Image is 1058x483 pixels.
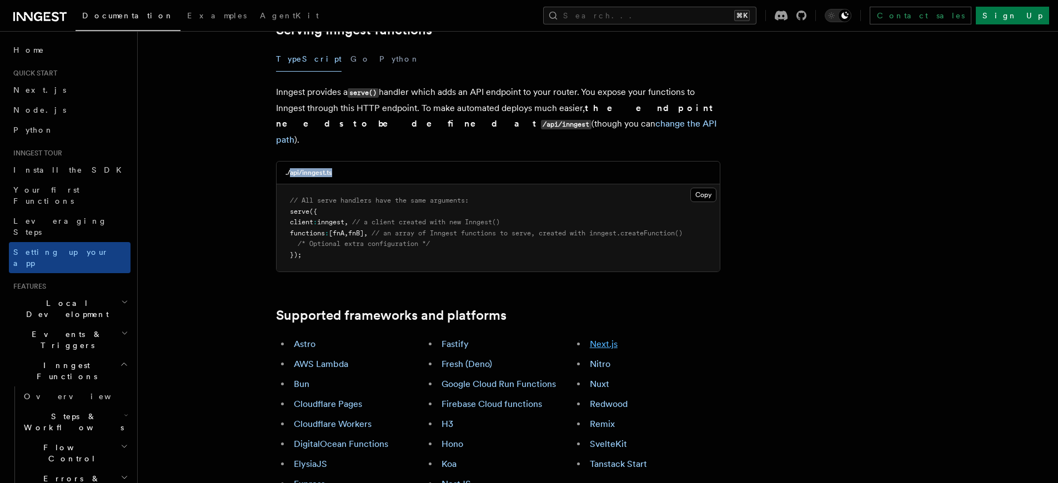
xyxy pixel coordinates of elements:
a: Bun [294,379,309,389]
a: Supported frameworks and platforms [276,308,507,323]
a: AWS Lambda [294,359,348,369]
span: Setting up your app [13,248,109,268]
span: , [344,229,348,237]
a: Python [9,120,131,140]
a: H3 [442,419,453,429]
span: Documentation [82,11,174,20]
span: Install the SDK [13,165,128,174]
a: Next.js [9,80,131,100]
a: Tanstack Start [590,459,647,469]
span: // All serve handlers have the same arguments: [290,197,469,204]
a: Nitro [590,359,610,369]
a: Cloudflare Pages [294,399,362,409]
button: Events & Triggers [9,324,131,355]
a: Koa [442,459,457,469]
span: Next.js [13,85,66,94]
span: /* Optional extra configuration */ [298,240,430,248]
button: Python [379,47,420,72]
a: Home [9,40,131,60]
span: : [313,218,317,226]
button: Flow Control [19,437,131,469]
a: Redwood [590,399,628,409]
span: , [344,218,348,226]
a: Your first Functions [9,180,131,211]
a: ElysiaJS [294,459,327,469]
span: Home [13,44,44,56]
p: Inngest provides a handler which adds an API endpoint to your router. You expose your functions t... [276,84,720,148]
h3: ./api/inngest.ts [285,168,332,177]
span: : [325,229,329,237]
span: functions [290,229,325,237]
span: ({ [309,208,317,215]
span: fnB] [348,229,364,237]
span: Local Development [9,298,121,320]
span: [fnA [329,229,344,237]
button: Steps & Workflows [19,406,131,437]
span: AgentKit [260,11,319,20]
span: Overview [24,392,138,401]
button: Inngest Functions [9,355,131,386]
a: Remix [590,419,615,429]
span: Quick start [9,69,57,78]
span: client [290,218,313,226]
kbd: ⌘K [734,10,750,21]
a: Astro [294,339,315,349]
span: serve [290,208,309,215]
span: Leveraging Steps [13,217,107,237]
span: Flow Control [19,442,121,464]
a: SvelteKit [590,439,627,449]
button: TypeScript [276,47,342,72]
a: AgentKit [253,3,325,30]
a: Setting up your app [9,242,131,273]
button: Search...⌘K [543,7,756,24]
button: Go [350,47,370,72]
span: Inngest Functions [9,360,120,382]
span: Examples [187,11,247,20]
span: Events & Triggers [9,329,121,351]
span: Steps & Workflows [19,411,124,433]
a: Node.js [9,100,131,120]
button: Local Development [9,293,131,324]
span: Inngest tour [9,149,62,158]
a: Contact sales [870,7,971,24]
span: Node.js [13,105,66,114]
a: Sign Up [976,7,1049,24]
a: Documentation [76,3,180,31]
a: Cloudflare Workers [294,419,372,429]
a: Leveraging Steps [9,211,131,242]
span: // an array of Inngest functions to serve, created with inngest.createFunction() [372,229,683,237]
a: Google Cloud Run Functions [442,379,556,389]
a: Hono [442,439,463,449]
span: Features [9,282,46,291]
code: /api/inngest [541,120,591,129]
span: Python [13,125,54,134]
span: inngest [317,218,344,226]
span: }); [290,251,302,259]
span: , [364,229,368,237]
a: Examples [180,3,253,30]
span: Your first Functions [13,185,79,205]
a: Install the SDK [9,160,131,180]
a: DigitalOcean Functions [294,439,388,449]
code: serve() [348,88,379,98]
button: Copy [690,188,716,202]
a: Nuxt [590,379,609,389]
a: Firebase Cloud functions [442,399,542,409]
a: Fastify [442,339,469,349]
a: Next.js [590,339,618,349]
button: Toggle dark mode [825,9,851,22]
a: Fresh (Deno) [442,359,492,369]
span: // a client created with new Inngest() [352,218,500,226]
a: Overview [19,386,131,406]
